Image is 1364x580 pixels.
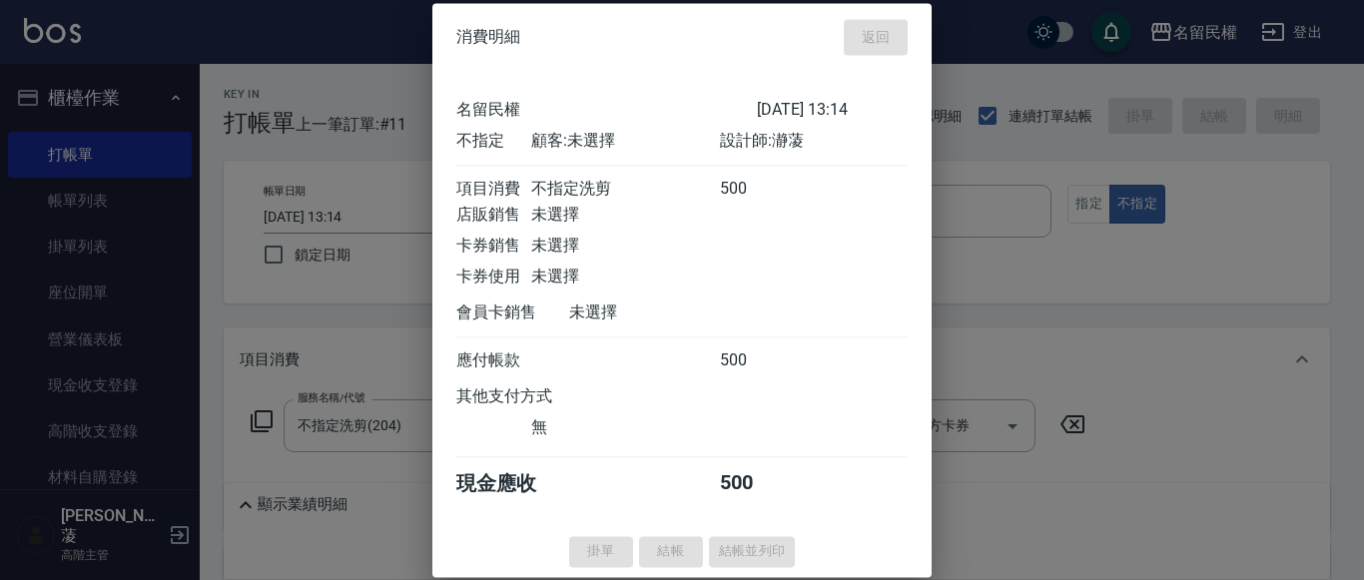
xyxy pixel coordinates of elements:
[456,470,569,497] div: 現金應收
[757,100,908,121] div: [DATE] 13:14
[720,350,795,371] div: 500
[531,417,719,438] div: 無
[456,267,531,288] div: 卡券使用
[456,205,531,226] div: 店販銷售
[456,302,569,323] div: 會員卡銷售
[531,179,719,200] div: 不指定洗剪
[531,267,719,288] div: 未選擇
[456,179,531,200] div: 項目消費
[569,302,757,323] div: 未選擇
[720,131,908,152] div: 設計師: 瀞蓤
[720,179,795,200] div: 500
[531,131,719,152] div: 顧客: 未選擇
[456,350,531,371] div: 應付帳款
[720,470,795,497] div: 500
[456,236,531,257] div: 卡券銷售
[531,205,719,226] div: 未選擇
[456,386,607,407] div: 其他支付方式
[456,100,757,121] div: 名留民權
[456,27,520,47] span: 消費明細
[456,131,531,152] div: 不指定
[531,236,719,257] div: 未選擇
